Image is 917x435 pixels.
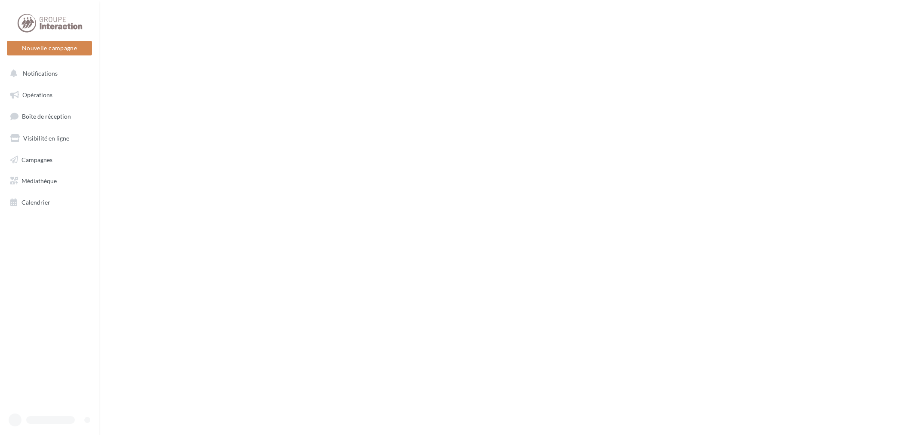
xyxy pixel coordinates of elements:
[5,107,94,126] a: Boîte de réception
[5,86,94,104] a: Opérations
[5,193,94,211] a: Calendrier
[22,91,52,98] span: Opérations
[5,172,94,190] a: Médiathèque
[5,64,90,83] button: Notifications
[5,129,94,147] a: Visibilité en ligne
[5,151,94,169] a: Campagnes
[21,177,57,184] span: Médiathèque
[23,135,69,142] span: Visibilité en ligne
[7,41,92,55] button: Nouvelle campagne
[22,113,71,120] span: Boîte de réception
[21,199,50,206] span: Calendrier
[21,156,52,163] span: Campagnes
[23,70,58,77] span: Notifications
